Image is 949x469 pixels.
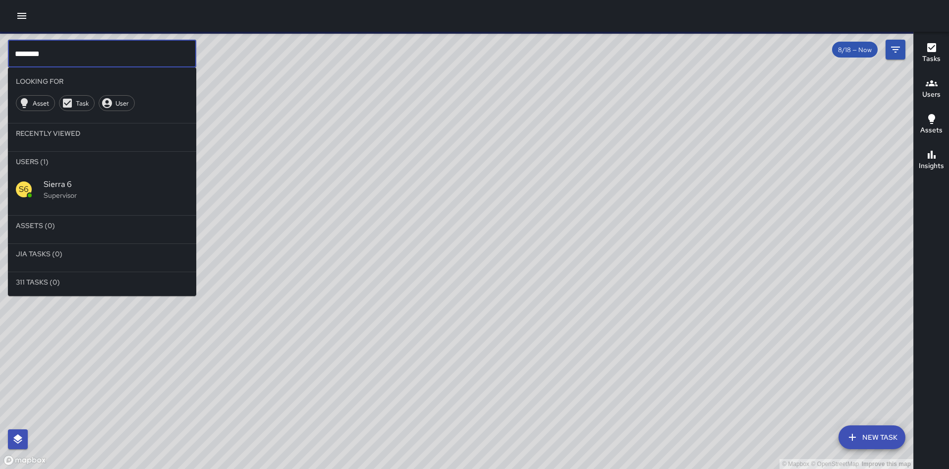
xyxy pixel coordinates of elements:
[59,95,95,111] div: Task
[922,89,941,100] h6: Users
[44,178,188,190] span: Sierra 6
[914,71,949,107] button: Users
[886,40,905,59] button: Filters
[27,99,55,108] span: Asset
[832,46,878,54] span: 8/18 — Now
[914,143,949,178] button: Insights
[8,123,196,143] li: Recently Viewed
[922,54,941,64] h6: Tasks
[8,244,196,264] li: Jia Tasks (0)
[919,161,944,172] h6: Insights
[8,272,196,292] li: 311 Tasks (0)
[44,190,188,200] p: Supervisor
[920,125,943,136] h6: Assets
[8,216,196,235] li: Assets (0)
[8,152,196,172] li: Users (1)
[16,95,55,111] div: Asset
[70,99,94,108] span: Task
[8,71,196,91] li: Looking For
[914,107,949,143] button: Assets
[914,36,949,71] button: Tasks
[19,183,29,195] p: S6
[99,95,135,111] div: User
[838,425,905,449] button: New Task
[8,172,196,207] div: S6Sierra 6Supervisor
[110,99,134,108] span: User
